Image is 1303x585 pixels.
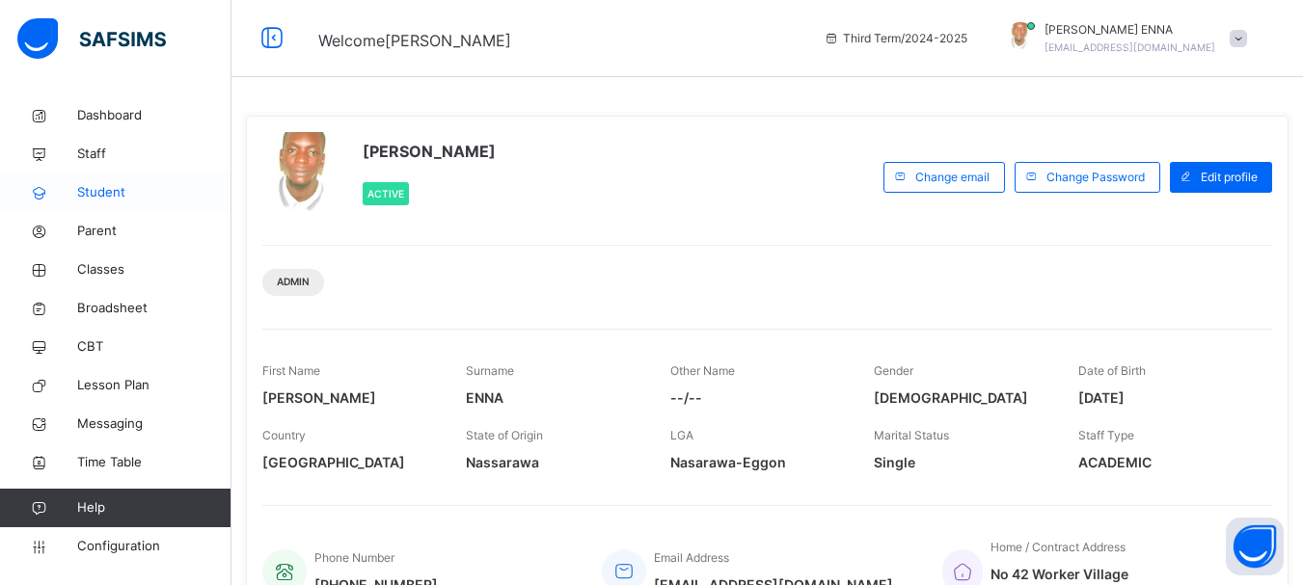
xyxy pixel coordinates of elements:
[77,414,231,434] span: Messaging
[915,169,990,186] span: Change email
[466,387,640,408] span: ENNA
[654,550,729,565] span: Email Address
[670,452,845,472] span: Nasarawa-Eggon
[1045,21,1215,39] span: [PERSON_NAME] ENNA
[262,428,306,442] span: Country
[262,452,437,472] span: [GEOGRAPHIC_DATA]
[874,428,949,442] span: Marital Status
[1226,518,1284,575] button: Open asap
[77,106,231,125] span: Dashboard
[77,299,231,318] span: Broadsheet
[466,363,514,378] span: Surname
[1078,452,1253,472] span: ACADEMIC
[17,18,166,59] img: safsims
[77,260,231,279] span: Classes
[77,498,231,518] span: Help
[874,452,1048,472] span: Single
[670,428,693,442] span: LGA
[1078,387,1253,408] span: [DATE]
[987,21,1257,56] div: EMMANUEL ENNA
[77,337,231,357] span: CBT
[824,30,967,47] span: session/term information
[77,145,231,164] span: Staff
[874,387,1048,408] span: [DEMOGRAPHIC_DATA]
[363,140,496,163] span: [PERSON_NAME]
[314,550,394,565] span: Phone Number
[77,222,231,241] span: Parent
[670,363,735,378] span: Other Name
[1046,169,1145,186] span: Change Password
[466,452,640,472] span: Nassarawa
[318,31,511,50] span: Welcome [PERSON_NAME]
[367,188,404,199] span: Active
[1201,169,1258,186] span: Edit profile
[1078,363,1146,378] span: Date of Birth
[874,363,913,378] span: Gender
[77,376,231,395] span: Lesson Plan
[77,183,231,202] span: Student
[466,428,543,442] span: State of Origin
[77,537,231,556] span: Configuration
[991,540,1126,554] span: Home / Contract Address
[262,363,320,378] span: First Name
[77,453,231,472] span: Time Table
[277,275,310,289] span: Admin
[1045,41,1215,53] span: [EMAIL_ADDRESS][DOMAIN_NAME]
[1078,428,1134,442] span: Staff Type
[262,387,437,408] span: [PERSON_NAME]
[670,387,845,408] span: --/--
